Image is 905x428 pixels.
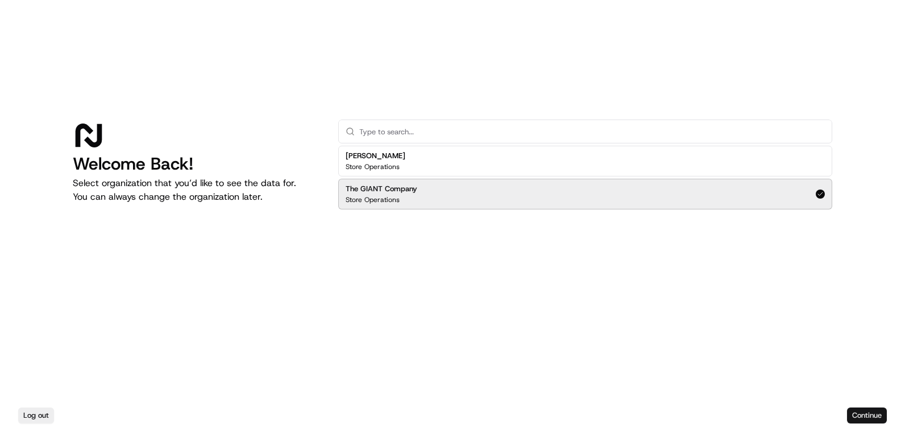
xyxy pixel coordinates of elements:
h1: Welcome Back! [73,154,320,174]
p: Store Operations [346,195,400,204]
button: Log out [18,408,54,423]
p: Select organization that you’d like to see the data for. You can always change the organization l... [73,176,320,204]
h2: [PERSON_NAME] [346,151,405,161]
div: Suggestions [338,143,832,212]
button: Continue [847,408,887,423]
p: Store Operations [346,162,400,171]
h2: The GIANT Company [346,184,417,194]
input: Type to search... [359,120,825,143]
